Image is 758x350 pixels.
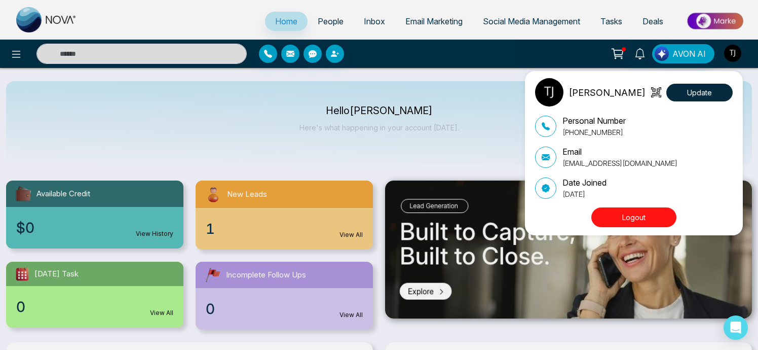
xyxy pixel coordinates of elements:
p: Personal Number [562,115,626,127]
p: Email [562,146,677,158]
p: [DATE] [562,189,607,199]
p: Date Joined [562,177,607,189]
p: [EMAIL_ADDRESS][DOMAIN_NAME] [562,158,677,168]
button: Update [666,84,733,101]
p: [PERSON_NAME] [568,86,646,99]
button: Logout [591,207,676,227]
p: [PHONE_NUMBER] [562,127,626,137]
div: Open Intercom Messenger [724,316,748,340]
